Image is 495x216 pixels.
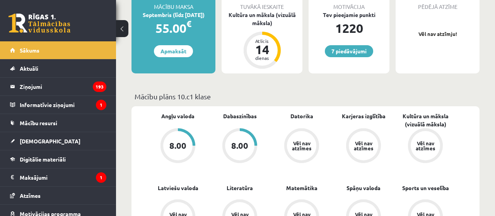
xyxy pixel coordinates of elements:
div: Vēl nav atzīmes [353,141,374,151]
span: Aktuāli [20,65,38,72]
div: 1220 [309,19,389,37]
a: Vēl nav atzīmes [394,128,456,165]
legend: Ziņojumi [20,78,106,95]
a: Vēl nav atzīmes [271,128,333,165]
span: [DEMOGRAPHIC_DATA] [20,138,80,145]
a: Informatīvie ziņojumi1 [10,96,106,114]
div: Vēl nav atzīmes [415,141,436,151]
span: € [186,18,191,29]
a: [DEMOGRAPHIC_DATA] [10,132,106,150]
a: Digitālie materiāli [10,150,106,168]
a: Aktuāli [10,60,106,77]
a: Ziņojumi193 [10,78,106,95]
p: Mācību plāns 10.c1 klase [135,91,476,102]
a: Atzīmes [10,187,106,204]
div: Septembris (līdz [DATE]) [131,11,215,19]
a: Dabaszinības [223,112,257,120]
a: Datorika [290,112,313,120]
span: Atzīmes [20,192,41,199]
div: Vēl nav atzīmes [291,141,312,151]
i: 1 [96,100,106,110]
a: Angļu valoda [161,112,195,120]
a: Maksājumi1 [10,168,106,186]
div: Tev pieejamie punkti [309,11,389,19]
legend: Maksājumi [20,168,106,186]
div: dienas [251,56,274,60]
div: 55.00 [131,19,215,37]
p: Vēl nav atzīmju! [399,30,476,38]
span: Sākums [20,47,39,54]
a: Vēl nav atzīmes [333,128,394,165]
a: Rīgas 1. Tālmācības vidusskola [9,14,70,33]
a: Sports un veselība [402,184,449,192]
a: Matemātika [286,184,317,192]
a: Literatūra [227,184,253,192]
a: Kultūra un māksla (vizuālā māksla) Atlicis 14 dienas [222,11,302,70]
a: Karjeras izglītība [342,112,386,120]
a: Apmaksāt [154,45,193,57]
a: 8.00 [147,128,209,165]
a: 7 piedāvājumi [325,45,373,57]
a: Kultūra un māksla (vizuālā māksla) [394,112,456,128]
div: 8.00 [169,141,186,150]
i: 1 [96,172,106,183]
a: Spāņu valoda [346,184,381,192]
span: Mācību resursi [20,119,57,126]
div: Atlicis [251,39,274,43]
a: Sākums [10,41,106,59]
div: Kultūra un māksla (vizuālā māksla) [222,11,302,27]
a: Latviešu valoda [158,184,198,192]
i: 193 [93,82,106,92]
div: 8.00 [231,141,248,150]
a: 8.00 [209,128,271,165]
span: Digitālie materiāli [20,156,66,163]
a: Mācību resursi [10,114,106,132]
div: 14 [251,43,274,56]
legend: Informatīvie ziņojumi [20,96,106,114]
